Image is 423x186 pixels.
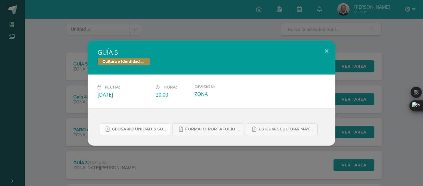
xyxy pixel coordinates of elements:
label: División: [194,84,248,89]
a: GLOSARIO UNIDAD 3 SOCIALES Y CULTURA.pdf [99,123,171,135]
span: Fecha: [105,85,120,90]
span: Cultura e Identidad Maya [98,58,150,65]
a: FORMATO PORTAFOLIO CULTURA MAYA U2.pdf [172,123,244,135]
span: FORMATO PORTAFOLIO CULTURA MAYA U2.pdf [185,127,241,132]
h2: GUÍA 5 [98,48,325,57]
button: Close (Esc) [318,40,335,61]
div: [DATE] [98,91,151,98]
span: U3 GUIA 5CULTURA MAYA BASICOS.pdf [259,127,314,132]
a: U3 GUIA 5CULTURA MAYA BASICOS.pdf [246,123,318,135]
div: 20:00 [156,91,190,98]
span: GLOSARIO UNIDAD 3 SOCIALES Y CULTURA.pdf [112,127,168,132]
div: ZONA [194,91,248,98]
span: Hora: [164,85,177,90]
